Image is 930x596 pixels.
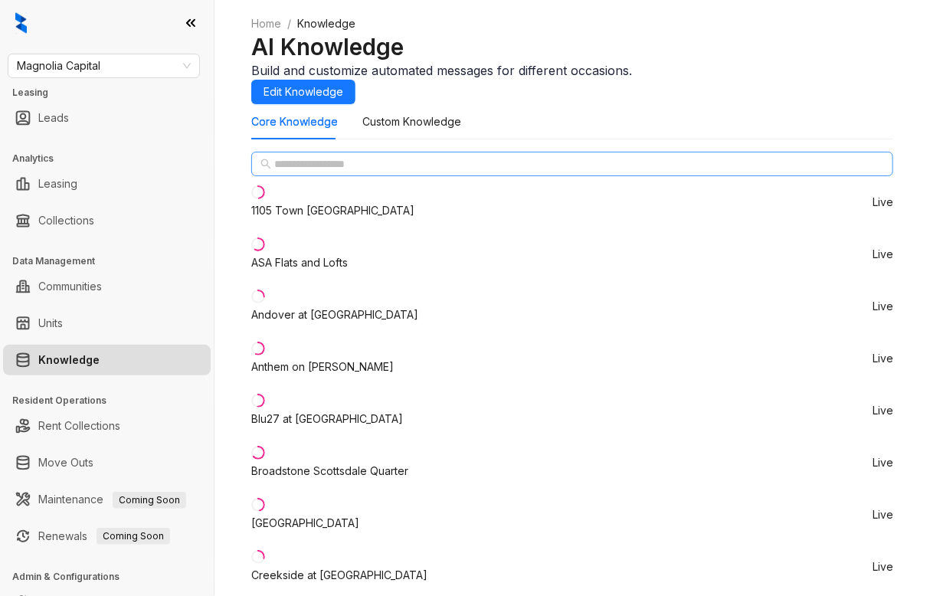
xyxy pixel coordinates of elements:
div: Creekside at [GEOGRAPHIC_DATA] [251,567,427,584]
div: Andover at [GEOGRAPHIC_DATA] [251,306,418,323]
a: Leasing [38,169,77,199]
li: / [287,15,291,32]
h3: Leasing [12,86,214,100]
div: Blu27 at [GEOGRAPHIC_DATA] [251,411,403,427]
div: Custom Knowledge [362,113,461,130]
span: Live [873,353,893,364]
li: Maintenance [3,484,211,515]
a: Home [248,15,284,32]
a: Knowledge [38,345,100,375]
div: 1105 Town [GEOGRAPHIC_DATA] [251,202,414,219]
h3: Data Management [12,254,214,268]
li: Knowledge [3,345,211,375]
span: Live [873,405,893,416]
a: Move Outs [38,447,93,478]
li: Renewals [3,521,211,552]
div: Build and customize automated messages for different occasions. [251,61,893,80]
span: Edit Knowledge [264,84,343,100]
a: Rent Collections [38,411,120,441]
li: Leasing [3,169,211,199]
img: logo [15,12,27,34]
a: Communities [38,271,102,302]
div: Broadstone Scottsdale Quarter [251,463,408,480]
span: Live [873,457,893,468]
li: Collections [3,205,211,236]
a: Collections [38,205,94,236]
button: Edit Knowledge [251,80,355,104]
span: Live [873,509,893,520]
h3: Resident Operations [12,394,214,408]
span: Knowledge [297,17,355,30]
span: Live [873,562,893,572]
h2: AI Knowledge [251,32,893,61]
li: Units [3,308,211,339]
h3: Admin & Configurations [12,570,214,584]
li: Leads [3,103,211,133]
li: Communities [3,271,211,302]
h3: Analytics [12,152,214,165]
a: Leads [38,103,69,133]
span: Live [873,197,893,208]
span: Coming Soon [97,528,170,545]
div: Core Knowledge [251,113,338,130]
span: search [260,159,271,169]
div: ASA Flats and Lofts [251,254,348,271]
span: Live [873,249,893,260]
li: Rent Collections [3,411,211,441]
div: Anthem on [PERSON_NAME] [251,359,394,375]
a: Units [38,308,63,339]
a: RenewalsComing Soon [38,521,170,552]
span: Live [873,301,893,312]
span: Coming Soon [113,492,186,509]
div: [GEOGRAPHIC_DATA] [251,515,359,532]
li: Move Outs [3,447,211,478]
span: Magnolia Capital [17,54,191,77]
